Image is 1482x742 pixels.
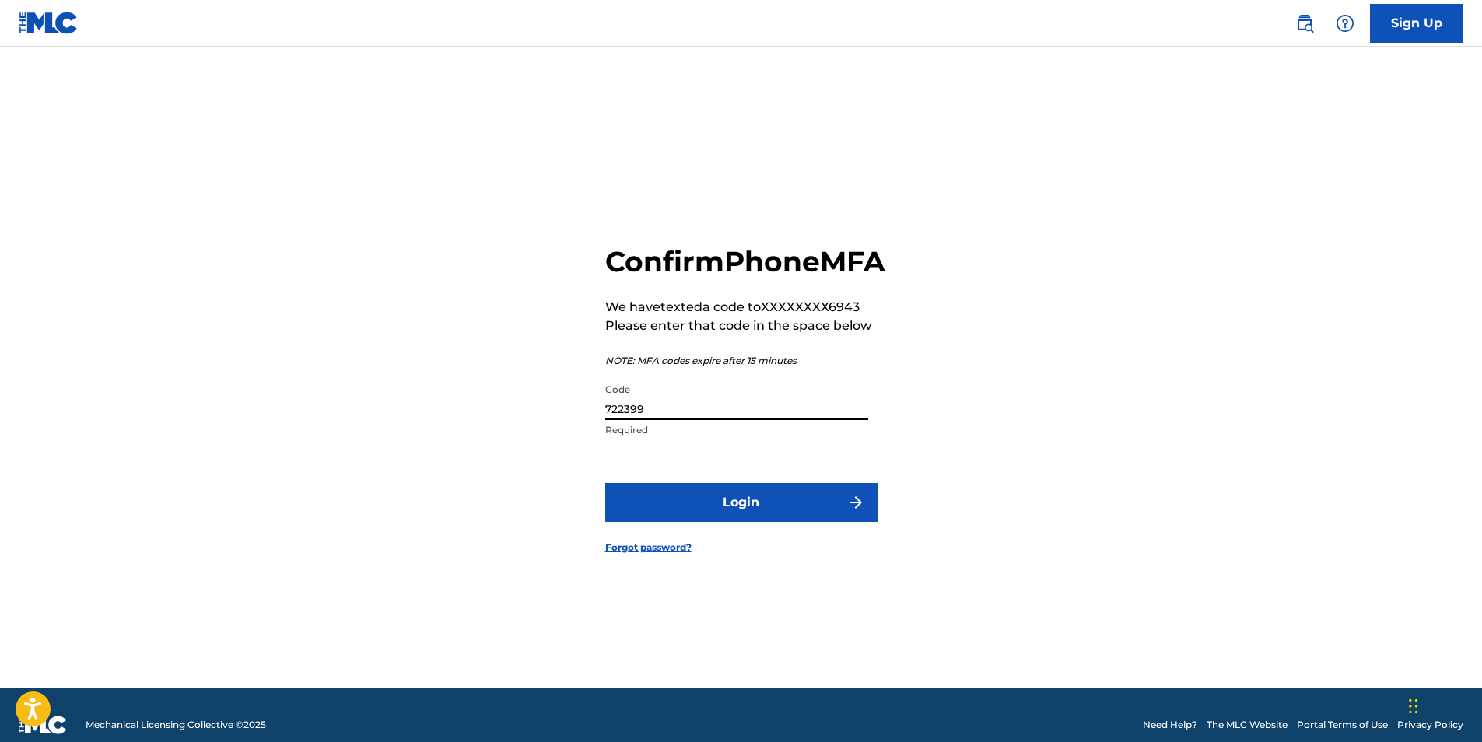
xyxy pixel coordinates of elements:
[1330,8,1361,39] div: Help
[19,716,67,734] img: logo
[605,317,885,335] p: Please enter that code in the space below
[605,298,885,317] p: We have texted a code to XXXXXXXX6943
[1297,718,1388,732] a: Portal Terms of Use
[1404,667,1482,742] iframe: Chat Widget
[1207,718,1288,732] a: The MLC Website
[605,354,885,368] p: NOTE: MFA codes expire after 15 minutes
[605,423,868,437] p: Required
[1289,8,1320,39] a: Public Search
[605,541,692,555] a: Forgot password?
[1336,14,1354,33] img: help
[19,12,79,34] img: MLC Logo
[605,483,878,522] button: Login
[1295,14,1314,33] img: search
[1397,718,1463,732] a: Privacy Policy
[1370,4,1463,43] a: Sign Up
[1143,718,1197,732] a: Need Help?
[846,493,865,512] img: f7272a7cc735f4ea7f67.svg
[1409,683,1418,730] div: Drag
[605,244,885,279] h2: Confirm Phone MFA
[86,718,266,732] span: Mechanical Licensing Collective © 2025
